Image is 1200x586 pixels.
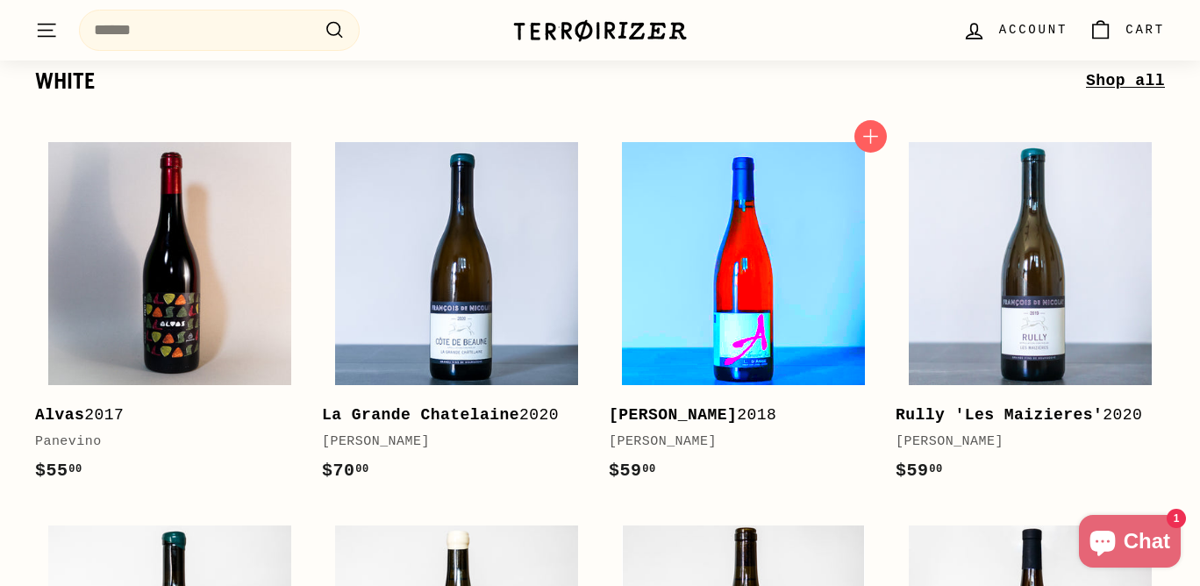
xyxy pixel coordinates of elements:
[896,406,1103,424] b: Rully 'Les Maizieres'
[35,461,82,481] span: $55
[609,129,878,503] a: [PERSON_NAME]2018[PERSON_NAME]
[609,432,861,453] div: [PERSON_NAME]
[609,461,656,481] span: $59
[1078,4,1175,56] a: Cart
[322,432,574,453] div: [PERSON_NAME]
[68,463,82,475] sup: 00
[35,406,84,424] b: Alvas
[1074,515,1186,572] inbox-online-store-chat: Shopify online store chat
[322,406,519,424] b: La Grande Chatelaine
[952,4,1078,56] a: Account
[322,461,369,481] span: $70
[999,20,1068,39] span: Account
[355,463,368,475] sup: 00
[896,461,943,481] span: $59
[642,463,655,475] sup: 00
[35,432,287,453] div: Panevino
[609,406,737,424] b: [PERSON_NAME]
[322,129,591,503] a: La Grande Chatelaine2020[PERSON_NAME]
[35,129,304,503] a: Alvas2017Panevino
[896,432,1147,453] div: [PERSON_NAME]
[896,129,1165,503] a: Rully 'Les Maizieres'2020[PERSON_NAME]
[35,69,1086,94] h2: White
[322,403,574,428] div: 2020
[1086,68,1165,94] a: Shop all
[35,403,287,428] div: 2017
[1125,20,1165,39] span: Cart
[609,403,861,428] div: 2018
[929,463,942,475] sup: 00
[896,403,1147,428] div: 2020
